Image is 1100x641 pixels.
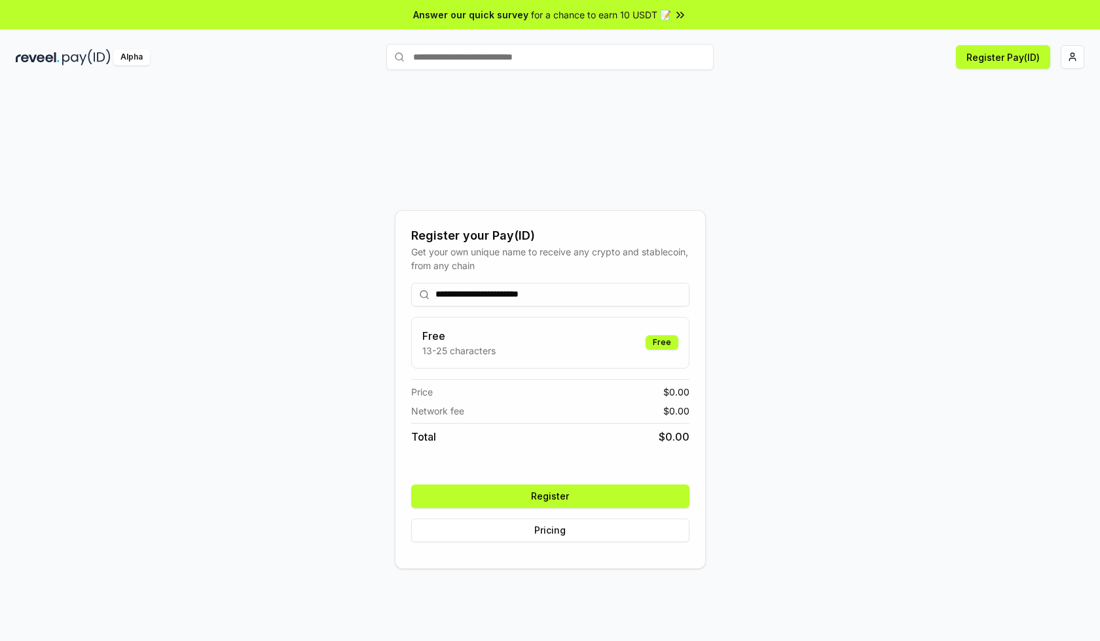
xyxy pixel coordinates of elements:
img: pay_id [62,49,111,65]
span: Price [411,385,433,399]
p: 13-25 characters [422,344,496,357]
span: Answer our quick survey [413,8,528,22]
span: $ 0.00 [663,404,689,418]
button: Pricing [411,519,689,542]
div: Alpha [113,49,150,65]
div: Register your Pay(ID) [411,227,689,245]
span: Total [411,429,436,445]
button: Register Pay(ID) [956,45,1050,69]
img: reveel_dark [16,49,60,65]
button: Register [411,485,689,508]
span: for a chance to earn 10 USDT 📝 [531,8,671,22]
span: $ 0.00 [663,385,689,399]
div: Get your own unique name to receive any crypto and stablecoin, from any chain [411,245,689,272]
h3: Free [422,328,496,344]
span: Network fee [411,404,464,418]
div: Free [646,335,678,350]
span: $ 0.00 [659,429,689,445]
